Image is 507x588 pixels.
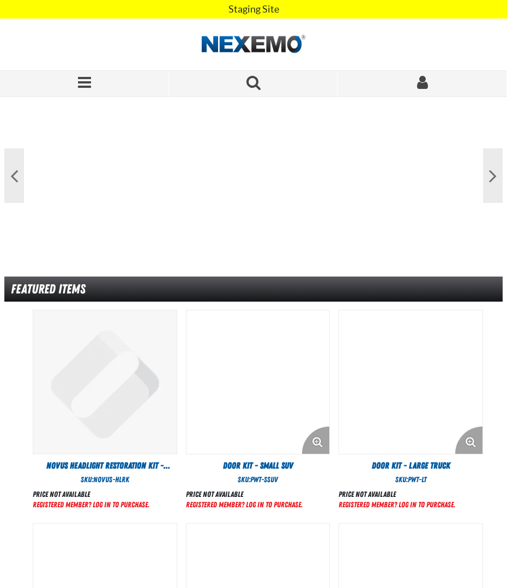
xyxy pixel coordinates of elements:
span: NOVUS-HLRK [93,475,129,484]
: View Details of the Door Kit - Small SUV [186,310,330,454]
img: Novus Headlight Restoration Kit - Nexemo [33,310,177,454]
div: Price not available [186,489,303,500]
span: PWT-LT [408,475,426,484]
img: Nexemo logo [202,35,305,54]
button: Enlarge Product Image. Opens a popup [302,427,329,454]
div: Price not available [339,489,455,500]
div: SKU: [339,475,483,485]
div: SKU: [186,475,330,485]
button: 2 of 2 [256,244,261,250]
div: Featured Items [4,277,503,302]
button: Enlarge Product Image. Opens a popup [455,427,482,454]
a: Novus Headlight Restoration Kit - Nexemo [33,460,177,472]
img: Door Kit - Large Truck [339,310,482,454]
a: Door Kit - Small SUV [186,460,330,472]
button: 1 of 2 [246,244,251,250]
a: Registered Member? Log In to purchase. [186,500,303,509]
span: Door Kit - Large Truck [372,460,450,471]
span: Novus Headlight Restoration Kit - Nexemo [46,460,170,483]
img: LP Frames-Inserts [28,97,479,254]
span: Door Kit - Small SUV [223,460,293,471]
span: PWT-SSUV [250,475,278,484]
a: Sign In [338,71,507,97]
button: Search for a product [169,71,338,97]
button: Previous [4,148,24,203]
: View Details of the Door Kit - Large Truck [339,310,482,454]
a: Door Kit - Large Truck [339,460,483,472]
: View Details of the Novus Headlight Restoration Kit - Nexemo [33,310,177,454]
a: Registered Member? Log In to purchase. [339,500,455,509]
img: Door Kit - Small SUV [186,310,330,454]
div: Price not available [33,489,149,500]
a: Registered Member? Log In to purchase. [33,500,149,509]
div: SKU: [33,475,177,485]
button: Next [483,148,503,203]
